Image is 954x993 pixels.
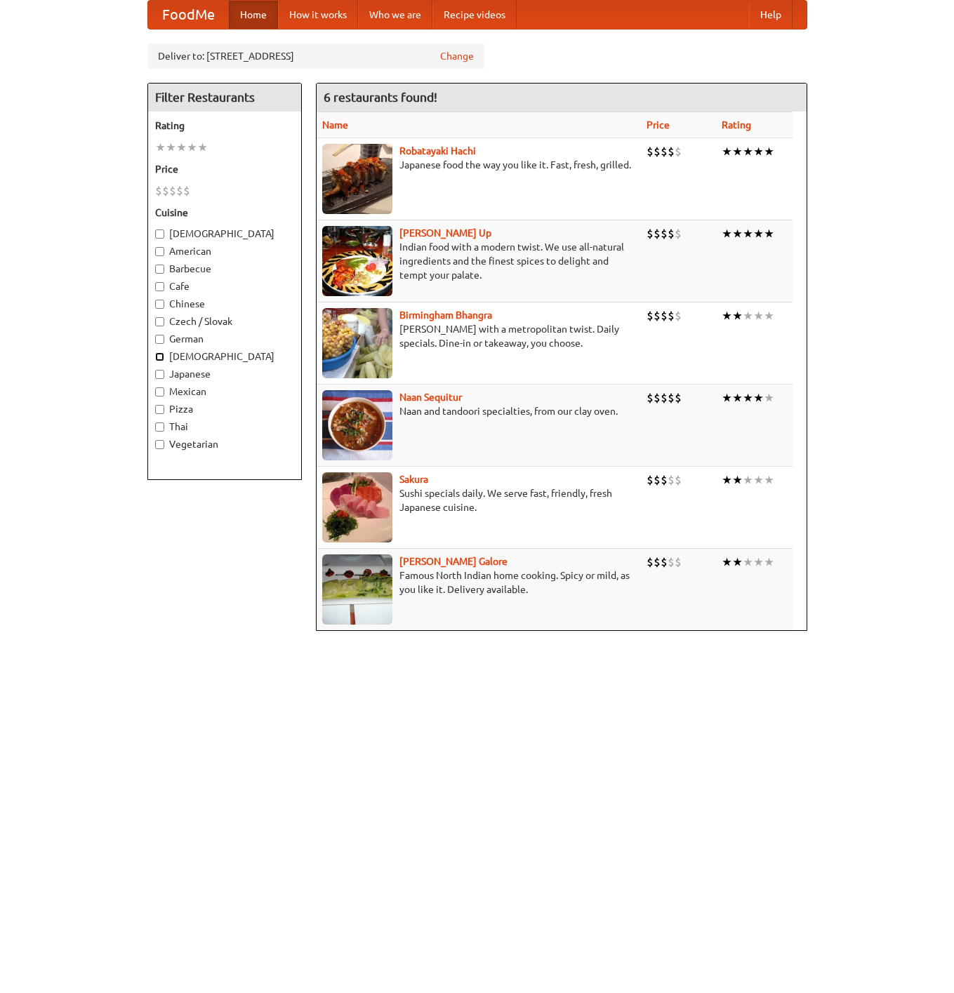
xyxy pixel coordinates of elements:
[322,472,392,542] img: sakura.jpg
[753,390,764,406] li: ★
[155,262,294,276] label: Barbecue
[399,145,476,156] a: Robatayaki Hachi
[322,226,392,296] img: curryup.jpg
[440,49,474,63] a: Change
[155,352,164,361] input: [DEMOGRAPHIC_DATA]
[654,390,661,406] li: $
[753,308,764,324] li: ★
[322,568,636,597] p: Famous North Indian home cooking. Spicy or mild, as you like it. Delivery available.
[668,554,675,570] li: $
[162,183,169,199] li: $
[661,472,668,488] li: $
[675,472,682,488] li: $
[732,144,743,159] li: ★
[169,183,176,199] li: $
[399,227,491,239] a: [PERSON_NAME] Up
[661,554,668,570] li: $
[722,472,732,488] li: ★
[654,308,661,324] li: $
[732,226,743,241] li: ★
[197,140,208,155] li: ★
[155,229,164,239] input: [DEMOGRAPHIC_DATA]
[155,279,294,293] label: Cafe
[155,385,294,399] label: Mexican
[661,390,668,406] li: $
[322,554,392,625] img: currygalore.jpg
[764,390,774,406] li: ★
[155,119,294,133] h5: Rating
[155,370,164,379] input: Japanese
[743,390,753,406] li: ★
[322,158,636,172] p: Japanese food the way you like it. Fast, fresh, grilled.
[322,119,348,131] a: Name
[322,404,636,418] p: Naan and tandoori specialties, from our clay oven.
[155,247,164,256] input: American
[647,226,654,241] li: $
[753,554,764,570] li: ★
[668,144,675,159] li: $
[147,44,484,69] div: Deliver to: [STREET_ADDRESS]
[155,405,164,414] input: Pizza
[399,309,492,321] a: Birmingham Bhangra
[155,300,164,309] input: Chinese
[322,486,636,514] p: Sushi specials daily. We serve fast, friendly, fresh Japanese cuisine.
[187,140,197,155] li: ★
[732,308,743,324] li: ★
[155,162,294,176] h5: Price
[322,390,392,460] img: naansequitur.jpg
[722,226,732,241] li: ★
[358,1,432,29] a: Who we are
[661,226,668,241] li: $
[229,1,278,29] a: Home
[155,314,294,328] label: Czech / Slovak
[732,554,743,570] li: ★
[432,1,517,29] a: Recipe videos
[749,1,793,29] a: Help
[399,474,428,485] a: Sakura
[647,554,654,570] li: $
[155,387,164,396] input: Mexican
[668,226,675,241] li: $
[155,437,294,451] label: Vegetarian
[668,472,675,488] li: $
[675,226,682,241] li: $
[764,554,774,570] li: ★
[155,244,294,258] label: American
[722,554,732,570] li: ★
[155,227,294,241] label: [DEMOGRAPHIC_DATA]
[322,308,392,378] img: bhangra.jpg
[732,472,743,488] li: ★
[647,119,670,131] a: Price
[732,390,743,406] li: ★
[166,140,176,155] li: ★
[661,308,668,324] li: $
[647,472,654,488] li: $
[155,402,294,416] label: Pizza
[661,144,668,159] li: $
[399,556,508,567] b: [PERSON_NAME] Galore
[675,390,682,406] li: $
[753,226,764,241] li: ★
[155,335,164,344] input: German
[155,420,294,434] label: Thai
[155,349,294,364] label: [DEMOGRAPHIC_DATA]
[183,183,190,199] li: $
[764,226,774,241] li: ★
[155,317,164,326] input: Czech / Slovak
[743,144,753,159] li: ★
[399,392,462,403] b: Naan Sequitur
[155,440,164,449] input: Vegetarian
[155,183,162,199] li: $
[722,119,751,131] a: Rating
[155,206,294,220] h5: Cuisine
[155,332,294,346] label: German
[722,308,732,324] li: ★
[155,422,164,432] input: Thai
[743,226,753,241] li: ★
[647,308,654,324] li: $
[155,265,164,274] input: Barbecue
